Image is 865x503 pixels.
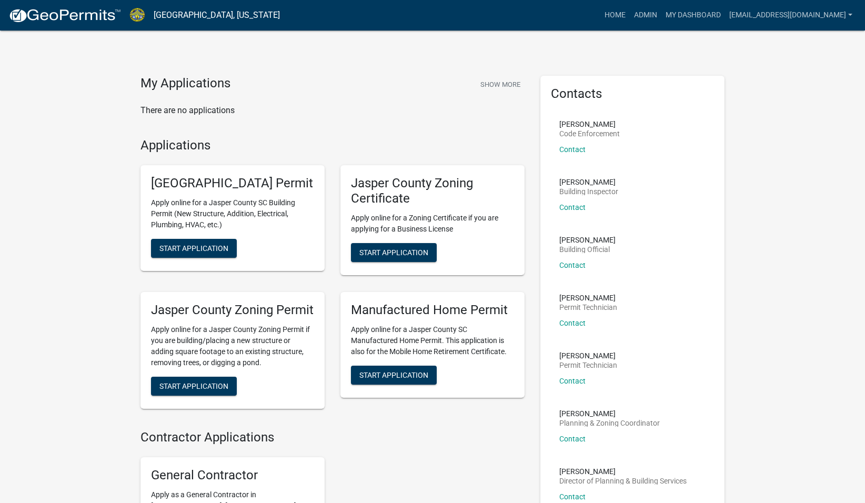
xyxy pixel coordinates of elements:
[559,236,616,244] p: [PERSON_NAME]
[140,430,525,445] h4: Contractor Applications
[140,104,525,117] p: There are no applications
[151,176,314,191] h5: [GEOGRAPHIC_DATA] Permit
[140,138,525,417] wm-workflow-list-section: Applications
[351,243,437,262] button: Start Application
[151,197,314,230] p: Apply online for a Jasper County SC Building Permit (New Structure, Addition, Electrical, Plumbin...
[559,304,617,311] p: Permit Technician
[559,246,616,253] p: Building Official
[151,239,237,258] button: Start Application
[551,86,714,102] h5: Contacts
[154,6,280,24] a: [GEOGRAPHIC_DATA], [US_STATE]
[140,76,230,92] h4: My Applications
[559,377,586,385] a: Contact
[559,410,660,417] p: [PERSON_NAME]
[559,178,618,186] p: [PERSON_NAME]
[559,203,586,212] a: Contact
[476,76,525,93] button: Show More
[559,477,687,485] p: Director of Planning & Building Services
[351,324,514,357] p: Apply online for a Jasper County SC Manufactured Home Permit. This application is also for the Mo...
[559,492,586,501] a: Contact
[630,5,661,25] a: Admin
[559,188,618,195] p: Building Inspector
[559,468,687,475] p: [PERSON_NAME]
[559,352,617,359] p: [PERSON_NAME]
[351,303,514,318] h5: Manufactured Home Permit
[559,130,620,137] p: Code Enforcement
[559,319,586,327] a: Contact
[351,366,437,385] button: Start Application
[159,381,228,390] span: Start Application
[661,5,725,25] a: My Dashboard
[351,176,514,206] h5: Jasper County Zoning Certificate
[559,294,617,301] p: [PERSON_NAME]
[559,145,586,154] a: Contact
[351,213,514,235] p: Apply online for a Zoning Certificate if you are applying for a Business License
[559,261,586,269] a: Contact
[359,370,428,379] span: Start Application
[151,468,314,483] h5: General Contractor
[129,8,145,22] img: Jasper County, South Carolina
[151,303,314,318] h5: Jasper County Zoning Permit
[559,120,620,128] p: [PERSON_NAME]
[159,244,228,253] span: Start Application
[559,419,660,427] p: Planning & Zoning Coordinator
[151,377,237,396] button: Start Application
[559,435,586,443] a: Contact
[140,138,525,153] h4: Applications
[559,361,617,369] p: Permit Technician
[151,324,314,368] p: Apply online for a Jasper County Zoning Permit if you are building/placing a new structure or add...
[725,5,857,25] a: [EMAIL_ADDRESS][DOMAIN_NAME]
[359,248,428,256] span: Start Application
[600,5,630,25] a: Home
